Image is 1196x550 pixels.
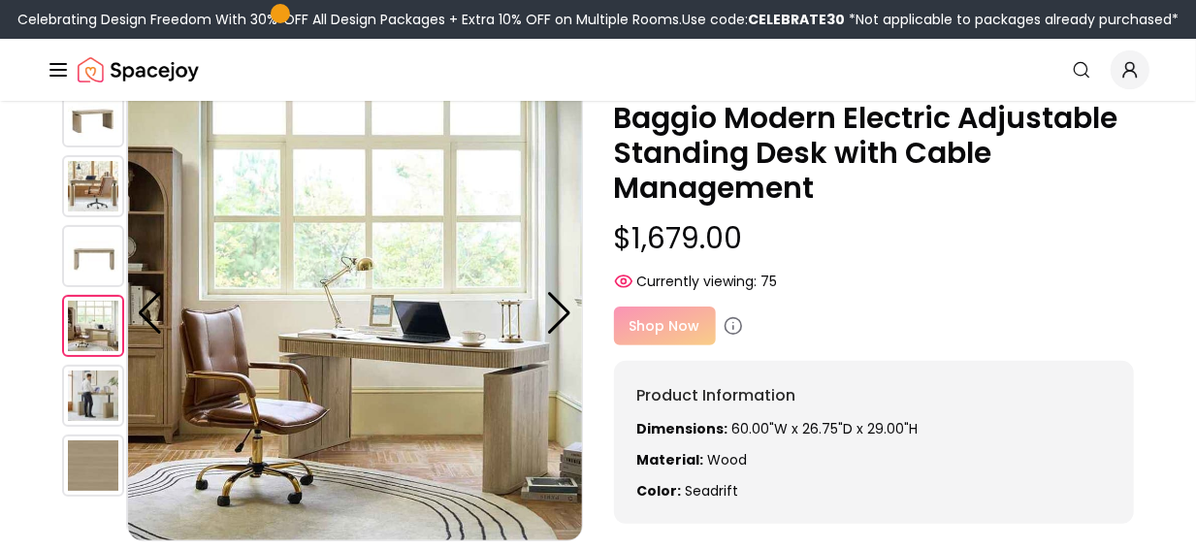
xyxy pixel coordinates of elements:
[62,225,124,287] img: https://storage.googleapis.com/spacejoy-main/assets/688855d6bdeed00012cecd44/product_2_2ilhi833726m
[637,419,728,438] strong: Dimensions:
[845,10,1179,29] span: *Not applicable to packages already purchased*
[614,221,1135,256] p: $1,679.00
[637,272,758,291] span: Currently viewing:
[62,85,124,147] img: https://storage.googleapis.com/spacejoy-main/assets/688855d6bdeed00012cecd44/product_0_a1n26lj0c55
[78,50,199,89] a: Spacejoy
[62,155,124,217] img: https://storage.googleapis.com/spacejoy-main/assets/688855d6bdeed00012cecd44/product_1_m6afgc120hpb
[47,39,1149,101] nav: Global
[637,481,682,501] strong: Color:
[637,419,1112,438] p: 60.00"W x 26.75"D x 29.00"H
[62,295,124,357] img: https://storage.googleapis.com/spacejoy-main/assets/688855d6bdeed00012cecd44/product_3_69mimph8b86e
[637,450,704,469] strong: Material:
[78,50,199,89] img: Spacejoy Logo
[761,272,778,291] span: 75
[682,10,845,29] span: Use code:
[686,481,739,501] span: seadrift
[17,10,1179,29] div: Celebrating Design Freedom With 30% OFF All Design Packages + Extra 10% OFF on Multiple Rooms.
[62,365,124,427] img: https://storage.googleapis.com/spacejoy-main/assets/688855d6bdeed00012cecd44/product_4_h8bgfollkhdk
[637,384,1112,407] h6: Product Information
[748,10,845,29] b: CELEBRATE30
[127,85,583,541] img: https://storage.googleapis.com/spacejoy-main/assets/688855d6bdeed00012cecd44/product_3_69mimph8b86e
[62,435,124,497] img: https://storage.googleapis.com/spacejoy-main/assets/688855d6bdeed00012cecd44/product_5_4ch2ee16hfoa
[614,101,1135,206] p: Baggio Modern Electric Adjustable Standing Desk with Cable Management
[708,450,748,469] span: Wood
